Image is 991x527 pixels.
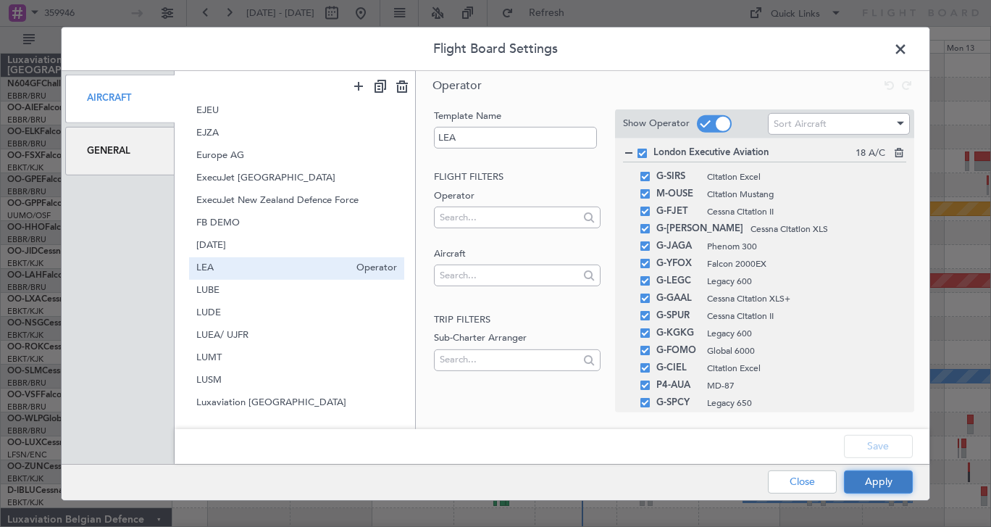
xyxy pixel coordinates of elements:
[65,74,175,123] div: Aircraft
[196,306,398,321] span: LUDE
[196,216,398,231] span: FB DEMO
[707,344,906,357] span: Global 6000
[440,206,578,228] input: Search...
[707,309,906,322] span: Cessna Citation II
[434,109,600,123] label: Template Name
[623,117,690,131] label: Show Operator
[656,324,700,341] span: G-KGKG
[656,272,700,289] span: G-LEGC
[432,77,482,93] span: Operator
[196,194,398,209] span: ExecuJet New Zealand Defence Force
[196,396,398,411] span: Luxaviation [GEOGRAPHIC_DATA]
[196,261,350,276] span: LEA
[656,376,700,394] span: P4-AUA
[656,254,700,272] span: G-YFOX
[656,341,700,359] span: G-FOMO
[434,188,600,203] label: Operator
[196,149,398,164] span: Europe AG
[440,264,578,286] input: Search...
[774,117,827,130] span: Sort Aircraft
[768,470,837,494] button: Close
[65,127,175,175] div: General
[656,185,700,202] span: M-OUSE
[707,187,906,200] span: Citation Mustang
[440,349,578,370] input: Search...
[434,170,600,185] h2: Flight filters
[656,411,700,428] span: G-GARE
[707,274,906,287] span: Legacy 600
[750,222,906,235] span: Cessna Citation XLS
[653,146,856,160] span: London Executive Aviation
[656,220,743,237] span: G-[PERSON_NAME]
[656,307,700,324] span: G-SPUR
[844,470,913,494] button: Apply
[196,104,398,119] span: EJEU
[349,261,397,276] span: Operator
[196,283,398,299] span: LUBE
[707,396,906,409] span: Legacy 650
[196,126,398,141] span: EJZA
[196,171,398,186] span: ExecuJet [GEOGRAPHIC_DATA]
[196,328,398,344] span: LUEA/ UJFR
[196,238,398,254] span: [DATE]
[434,246,600,261] label: Aircraft
[656,359,700,376] span: G-CIEL
[656,394,700,411] span: G-SPCY
[656,237,700,254] span: G-JAGA
[434,312,600,327] h2: Trip filters
[434,331,600,346] label: Sub-Charter Arranger
[656,289,700,307] span: G-GAAL
[707,239,906,252] span: Phenom 300
[707,326,906,339] span: Legacy 600
[856,146,885,161] span: 18 A/C
[707,361,906,374] span: Citation Excel
[707,291,906,304] span: Cessna Citation XLS+
[656,167,700,185] span: G-SIRS
[707,378,906,391] span: MD-87
[196,351,398,366] span: LUMT
[707,257,906,270] span: Falcon 2000EX
[196,373,398,389] span: LUSM
[656,202,700,220] span: G-FJET
[62,27,929,70] header: Flight Board Settings
[707,204,906,217] span: Cessna Citation II
[707,170,906,183] span: Citation Excel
